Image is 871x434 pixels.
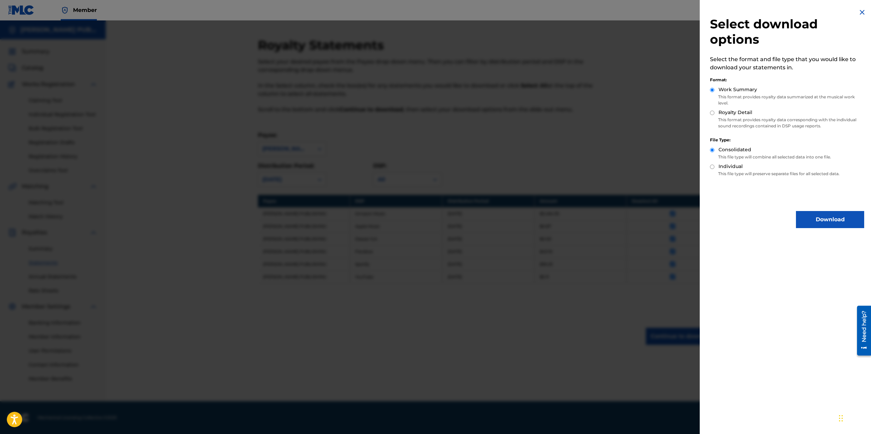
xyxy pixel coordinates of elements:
[710,55,864,72] p: Select the format and file type that you would like to download your statements in.
[710,77,864,83] div: Format:
[710,16,864,47] h2: Select download options
[710,171,864,177] p: This file type will preserve separate files for all selected data.
[710,137,864,143] div: File Type:
[718,146,751,153] label: Consolidated
[718,109,752,116] label: Royalty Detail
[852,303,871,358] iframe: Resource Center
[796,211,864,228] button: Download
[8,5,34,15] img: MLC Logo
[710,117,864,129] p: This format provides royalty data corresponding with the individual sound recordings contained in...
[710,154,864,160] p: This file type will combine all selected data into one file.
[839,408,843,429] div: Drag
[710,94,864,106] p: This format provides royalty data summarized at the musical work level.
[61,6,69,14] img: Top Rightsholder
[718,86,757,93] label: Work Summary
[837,401,871,434] iframe: Chat Widget
[73,6,97,14] span: Member
[718,163,743,170] label: Individual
